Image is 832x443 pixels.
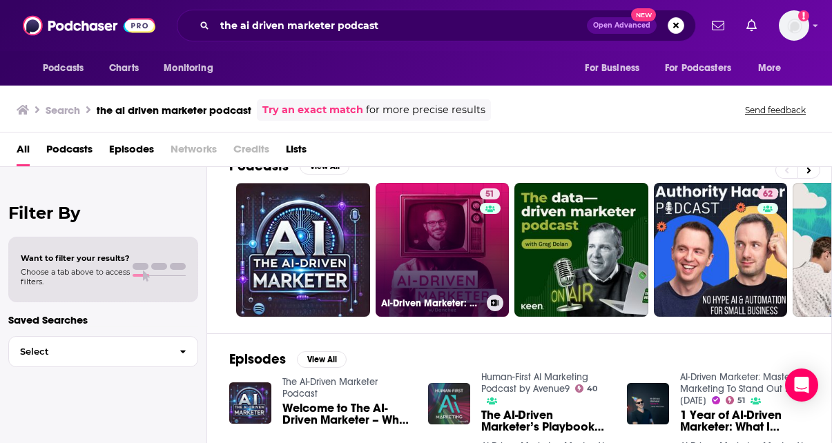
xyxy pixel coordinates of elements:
[23,12,155,39] img: Podchaser - Follow, Share and Rate Podcasts
[706,14,730,37] a: Show notifications dropdown
[21,253,130,263] span: Want to filter your results?
[286,138,307,166] a: Lists
[665,59,731,78] span: For Podcasters
[737,397,745,404] span: 51
[680,371,803,406] a: AI-Driven Marketer: Master AI Marketing To Stand Out In 2025
[587,386,597,392] span: 40
[97,104,251,117] h3: the ai driven marketer podcast
[8,336,198,367] button: Select
[229,351,286,368] h2: Episodes
[726,396,746,404] a: 51
[33,55,101,81] button: open menu
[779,10,809,41] img: User Profile
[481,409,610,433] a: The AI-Driven Marketer’s Playbook with Dan Sanchez
[46,138,93,166] a: Podcasts
[627,383,669,425] img: 1 Year of AI-Driven Marketer: What I Learned, What's Next, and Why It Matters
[587,17,657,34] button: Open AdvancedNew
[46,104,80,117] h3: Search
[779,10,809,41] button: Show profile menu
[575,55,657,81] button: open menu
[428,383,470,425] img: The AI-Driven Marketer’s Playbook with Dan Sanchez
[757,188,778,199] a: 62
[171,138,217,166] span: Networks
[656,55,751,81] button: open menu
[154,55,231,81] button: open menu
[109,59,139,78] span: Charts
[779,10,809,41] span: Logged in as amandalamPR
[100,55,147,81] a: Charts
[654,183,788,317] a: 62
[17,138,30,166] a: All
[215,14,587,37] input: Search podcasts, credits, & more...
[109,138,154,166] a: Episodes
[741,104,810,116] button: Send feedback
[381,297,481,309] h3: AI-Driven Marketer: Master AI Marketing To Stand Out In [DATE]
[575,384,598,393] a: 40
[480,188,500,199] a: 51
[741,14,762,37] a: Show notifications dropdown
[680,409,809,433] a: 1 Year of AI-Driven Marketer: What I Learned, What's Next, and Why It Matters
[282,376,378,400] a: The AI-Driven Marketer Podcast
[229,351,347,368] a: EpisodesView All
[8,313,198,326] p: Saved Searches
[785,368,818,402] div: Open Intercom Messenger
[164,59,213,78] span: Monitoring
[748,55,799,81] button: open menu
[485,188,494,201] span: 51
[481,409,610,433] span: The AI-Driven Marketer’s Playbook with [PERSON_NAME]
[262,102,363,118] a: Try an exact match
[585,59,639,78] span: For Business
[593,22,650,29] span: Open Advanced
[43,59,84,78] span: Podcasts
[297,351,347,368] button: View All
[481,371,588,395] a: Human-First AI Marketing Podcast by Avenue9
[9,347,168,356] span: Select
[282,402,412,426] a: Welcome to The AI-Driven Marketer – Why This Podcast?
[631,8,656,21] span: New
[21,267,130,286] span: Choose a tab above to access filters.
[233,138,269,166] span: Credits
[177,10,696,41] div: Search podcasts, credits, & more...
[366,102,485,118] span: for more precise results
[376,183,510,317] a: 51AI-Driven Marketer: Master AI Marketing To Stand Out In [DATE]
[763,188,773,201] span: 62
[798,10,809,21] svg: Add a profile image
[758,59,782,78] span: More
[229,382,271,424] img: Welcome to The AI-Driven Marketer – Why This Podcast?
[8,203,198,223] h2: Filter By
